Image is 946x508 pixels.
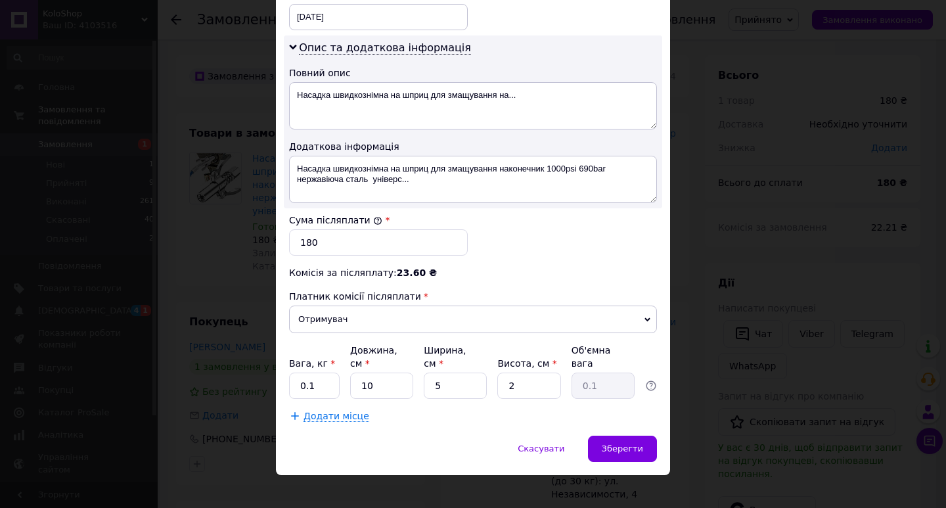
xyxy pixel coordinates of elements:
textarea: Насадка швидкознімна на шприц для змащування на... [289,82,657,129]
div: Додаткова інформація [289,140,657,153]
div: Комісія за післяплату: [289,266,657,279]
span: Платник комісії післяплати [289,291,421,302]
label: Висота, см [497,358,556,369]
label: Довжина, см [350,345,397,369]
div: Об'ємна вага [572,344,635,370]
span: Скасувати [518,444,564,453]
label: Ширина, см [424,345,466,369]
label: Сума післяплати [289,215,382,225]
span: 23.60 ₴ [397,267,437,278]
span: Отримувач [289,306,657,333]
textarea: Насадка швидкознімна на шприц для змащування наконечник 1000psi 690bar нержавіюча сталь універс... [289,156,657,203]
div: Повний опис [289,66,657,80]
span: Додати місце [304,411,369,422]
span: Опис та додаткова інформація [299,41,471,55]
label: Вага, кг [289,358,335,369]
span: Зберегти [602,444,643,453]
